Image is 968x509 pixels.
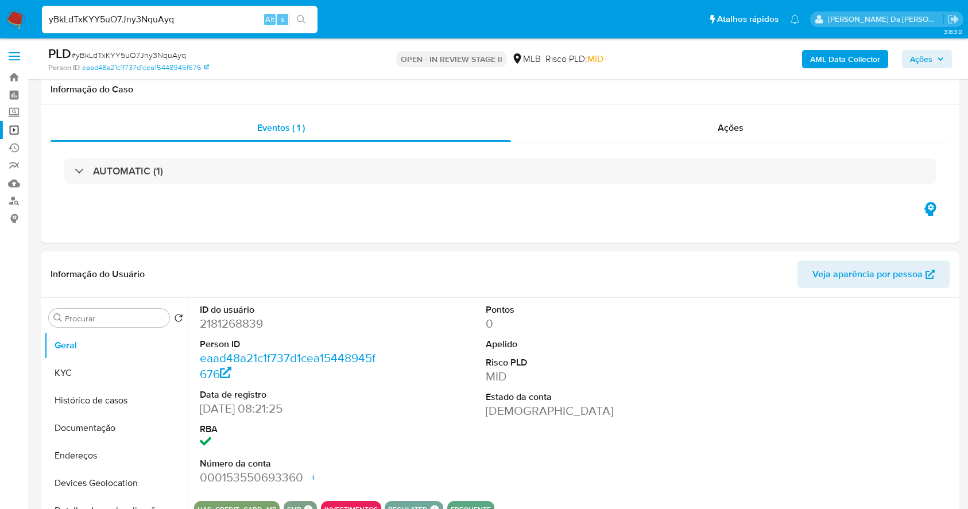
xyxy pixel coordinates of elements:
[265,14,274,25] span: Alt
[200,338,379,351] dt: Person ID
[200,388,379,401] dt: Data de registro
[200,401,379,417] dd: [DATE] 08:21:25
[396,51,507,67] p: OPEN - IN REVIEW STAGE II
[797,261,950,288] button: Veja aparência por pessoa
[486,304,665,316] dt: Pontos
[810,50,880,68] b: AML Data Collector
[587,52,603,65] span: MID
[200,316,379,332] dd: 2181268839
[200,349,375,382] a: eaad48a21c1f737d1cea15448945f676
[512,53,541,65] div: MLB
[802,50,888,68] button: AML Data Collector
[44,387,188,414] button: Histórico de casos
[486,316,665,332] dd: 0
[44,442,188,469] button: Endereços
[200,457,379,470] dt: Número da conta
[65,313,165,324] input: Procurar
[828,14,944,25] p: patricia.varelo@mercadopago.com.br
[281,14,284,25] span: s
[545,53,603,65] span: Risco PLD:
[486,338,665,351] dt: Apelido
[174,313,183,326] button: Retornar ao pedido padrão
[51,269,145,280] h1: Informação do Usuário
[718,121,744,134] span: Ações
[44,469,188,497] button: Devices Geolocation
[82,63,209,73] a: eaad48a21c1f737d1cea15448945f676
[71,49,186,61] span: # yBkLdTxKYY5uO7Jny3NquAyq
[53,313,63,323] button: Procurar
[48,44,71,63] b: PLD
[200,423,379,436] dt: RBA
[717,13,779,25] span: Atalhos rápidos
[200,304,379,316] dt: ID do usuário
[44,332,188,359] button: Geral
[93,165,163,177] h3: AUTOMATIC (1)
[48,63,80,73] b: Person ID
[947,13,959,25] a: Sair
[42,12,317,27] input: Pesquise usuários ou casos...
[910,50,932,68] span: Ações
[64,158,936,184] div: AUTOMATIC (1)
[51,84,950,95] h1: Informação do Caso
[486,368,665,384] dd: MID
[44,414,188,442] button: Documentação
[790,14,800,24] a: Notificações
[486,403,665,419] dd: [DEMOGRAPHIC_DATA]
[486,391,665,403] dt: Estado da conta
[44,359,188,387] button: KYC
[486,356,665,369] dt: Risco PLD
[257,121,305,134] span: Eventos ( 1 )
[200,469,379,485] dd: 000153550693360
[902,50,952,68] button: Ações
[812,261,923,288] span: Veja aparência por pessoa
[289,11,313,28] button: search-icon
